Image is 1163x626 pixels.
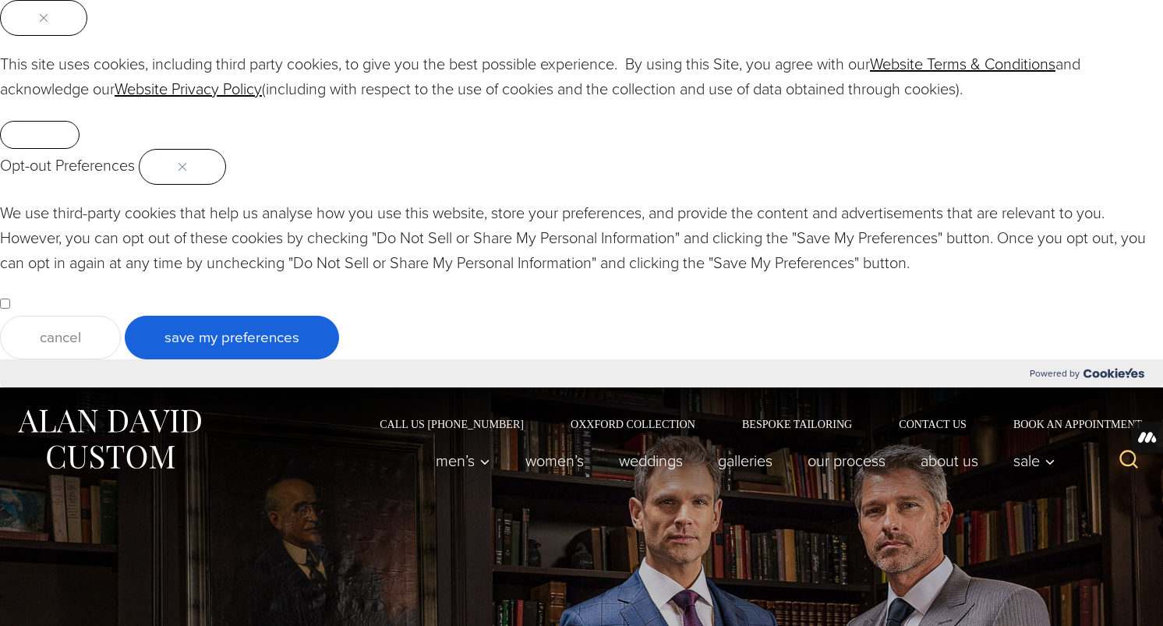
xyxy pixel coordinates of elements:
[179,163,186,171] img: Close
[870,52,1055,76] a: Website Terms & Conditions
[419,445,1064,476] nav: Primary Navigation
[125,316,339,359] button: Save My Preferences
[790,445,903,476] a: Our Process
[40,14,48,22] img: Close
[719,419,875,430] a: Bespoke Tailoring
[1110,442,1147,479] button: View Search Form
[16,405,203,474] img: Alan David Custom
[990,419,1147,430] a: Book an Appointment
[701,445,790,476] a: Galleries
[1083,368,1144,378] img: Cookieyes logo
[602,445,701,476] a: weddings
[508,445,602,476] a: Women’s
[547,419,719,430] a: Oxxford Collection
[356,419,1147,430] nav: Secondary Navigation
[875,419,990,430] a: Contact Us
[139,149,226,185] button: Close
[1013,453,1055,469] span: Sale
[356,419,547,430] a: Call Us [PHONE_NUMBER]
[903,445,996,476] a: About Us
[115,77,262,101] a: Website Privacy Policy
[436,453,490,469] span: Men’s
